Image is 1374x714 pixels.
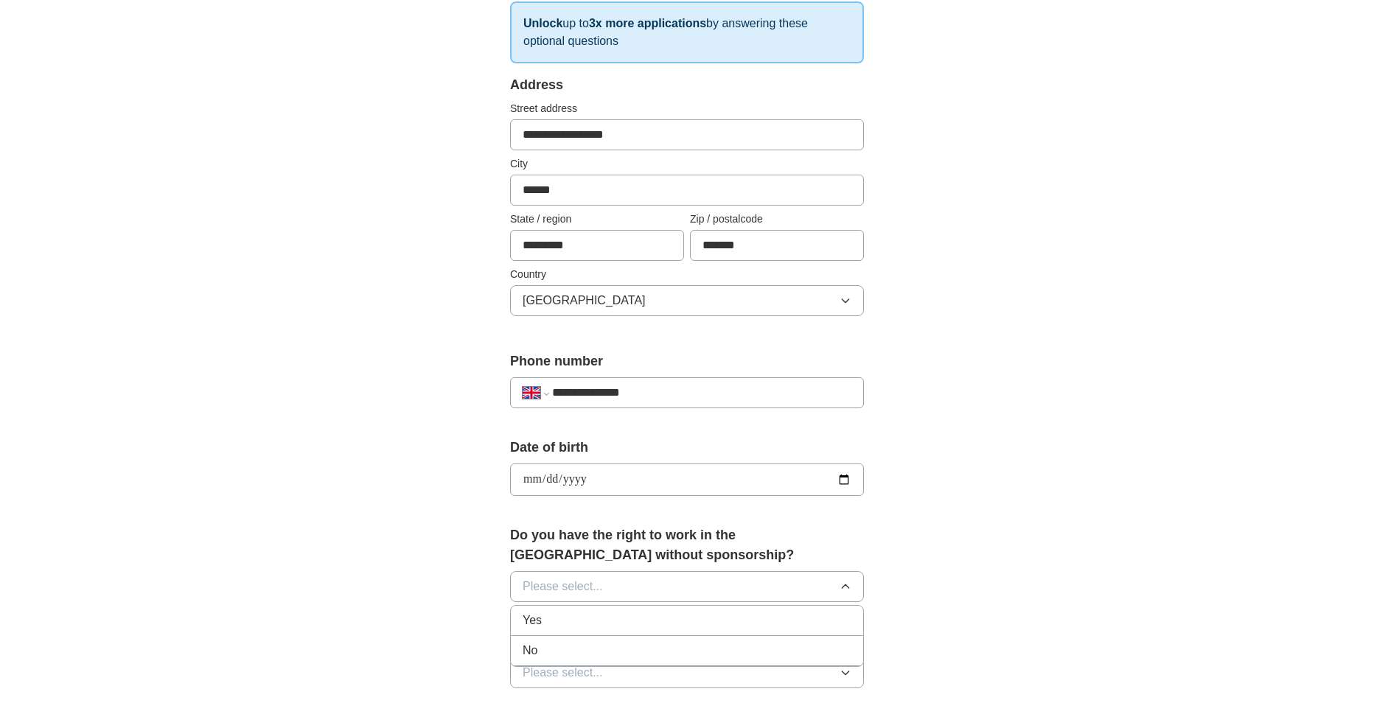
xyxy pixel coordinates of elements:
[589,17,706,29] strong: 3x more applications
[523,578,603,595] span: Please select...
[510,211,684,227] label: State / region
[510,1,864,63] p: up to by answering these optional questions
[510,267,864,282] label: Country
[510,156,864,172] label: City
[510,657,864,688] button: Please select...
[523,642,537,659] span: No
[523,664,603,682] span: Please select...
[523,292,646,309] span: [GEOGRAPHIC_DATA]
[510,525,864,565] label: Do you have the right to work in the [GEOGRAPHIC_DATA] without sponsorship?
[510,571,864,602] button: Please select...
[510,285,864,316] button: [GEOGRAPHIC_DATA]
[523,612,542,629] span: Yes
[510,75,864,95] div: Address
[510,438,864,458] label: Date of birth
[690,211,864,227] label: Zip / postalcode
[510,351,864,371] label: Phone number
[510,101,864,116] label: Street address
[523,17,562,29] strong: Unlock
